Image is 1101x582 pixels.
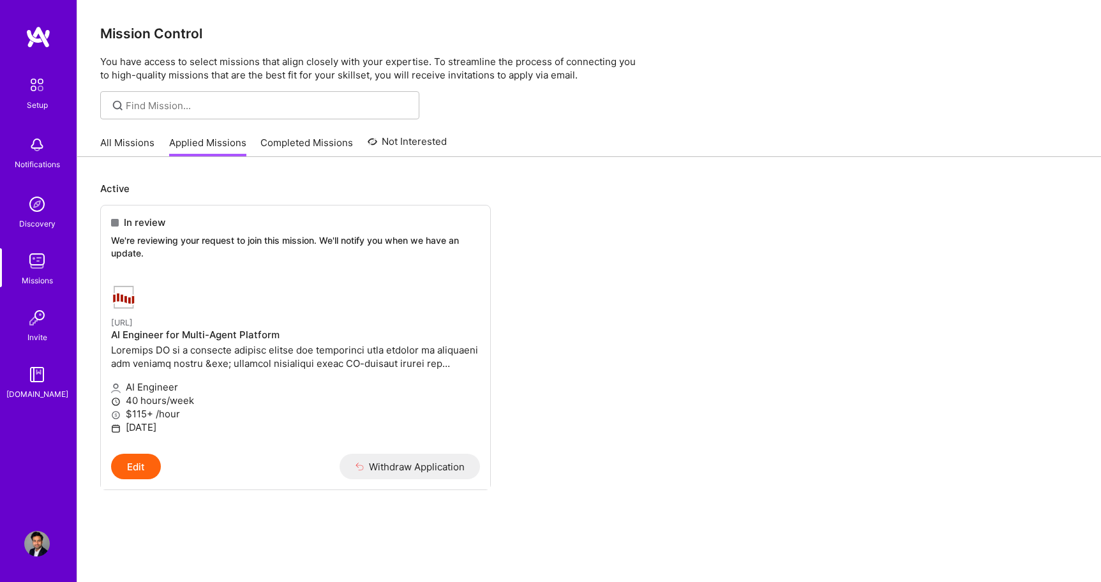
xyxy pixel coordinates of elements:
p: $115+ /hour [111,407,480,421]
img: teamwork [24,248,50,274]
p: 40 hours/week [111,394,480,407]
span: In review [124,216,165,229]
i: icon Calendar [111,424,121,433]
i: icon MoneyGray [111,410,121,420]
div: Discovery [19,217,56,230]
a: Steelbay.ai company logo[URL]AI Engineer for Multi-Agent PlatformLoremips DO si a consecte adipis... [101,274,490,454]
p: Active [100,182,1078,195]
img: Steelbay.ai company logo [111,285,137,310]
a: Applied Missions [169,136,246,157]
img: User Avatar [24,531,50,556]
i: icon SearchGrey [110,98,125,113]
h3: Mission Control [100,26,1078,41]
a: User Avatar [21,531,53,556]
p: [DATE] [111,421,480,434]
div: Setup [27,98,48,112]
img: guide book [24,362,50,387]
div: [DOMAIN_NAME] [6,387,68,401]
img: Invite [24,305,50,331]
div: Notifications [15,158,60,171]
small: [URL] [111,318,133,327]
a: All Missions [100,136,154,157]
a: Not Interested [368,134,447,157]
a: Completed Missions [260,136,353,157]
button: Edit [111,454,161,479]
p: You have access to select missions that align closely with your expertise. To streamline the proc... [100,55,1078,82]
img: logo [26,26,51,48]
img: setup [24,71,50,98]
p: Loremips DO si a consecte adipisc elitse doe temporinci utla etdolor ma aliquaeni adm veniamq nos... [111,343,480,370]
img: discovery [24,191,50,217]
p: We're reviewing your request to join this mission. We'll notify you when we have an update. [111,234,480,259]
input: Find Mission... [126,99,410,112]
img: bell [24,132,50,158]
i: icon Clock [111,397,121,407]
div: Invite [27,331,47,344]
div: Missions [22,274,53,287]
h4: AI Engineer for Multi-Agent Platform [111,329,480,341]
p: AI Engineer [111,380,480,394]
button: Withdraw Application [340,454,481,479]
i: icon Applicant [111,384,121,393]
